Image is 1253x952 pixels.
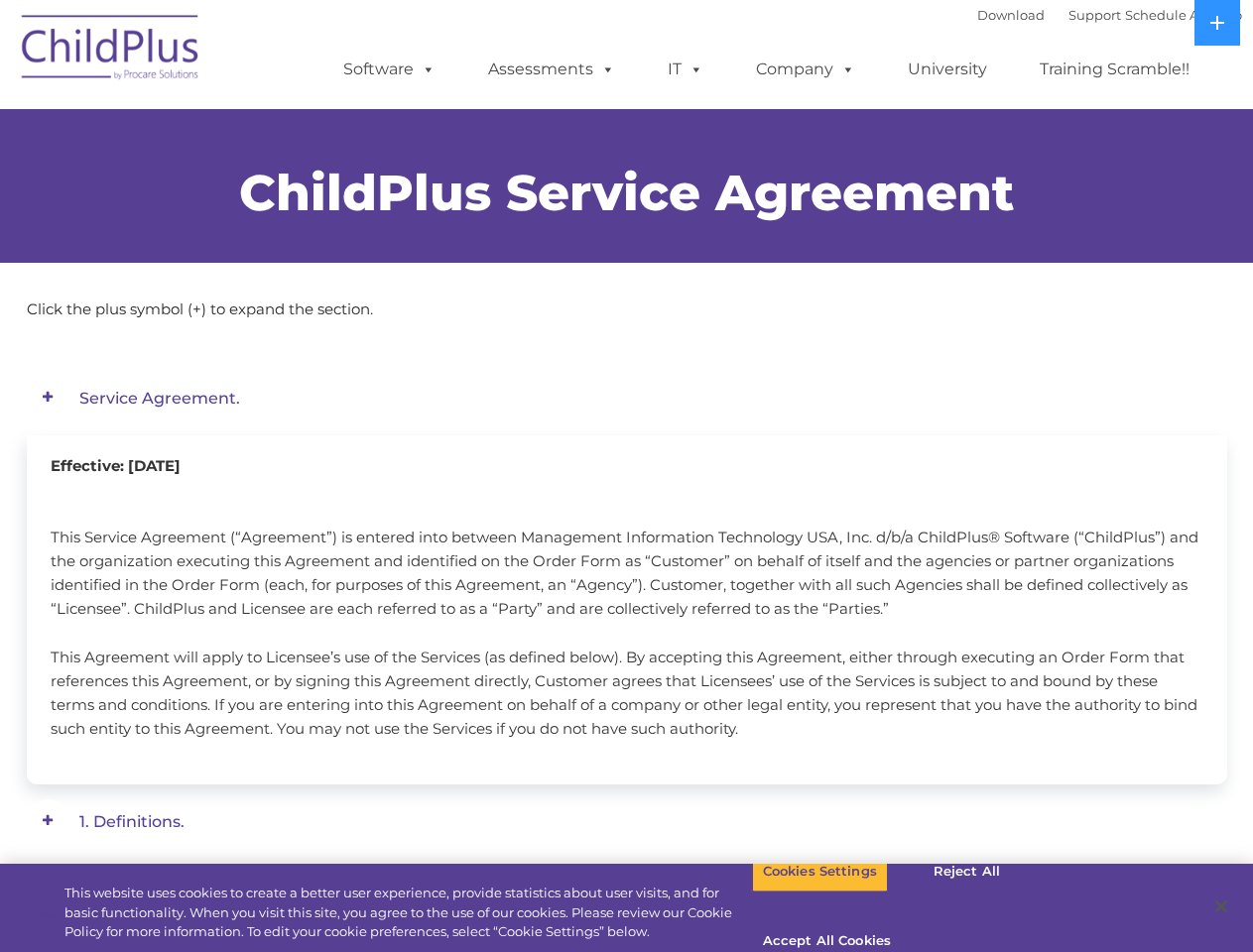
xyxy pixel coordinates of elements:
[1020,50,1209,89] a: Training Scramble!!
[79,812,185,831] span: 1. Definitions.
[239,163,1014,223] span: ChildPlus Service Agreement
[64,884,752,942] div: This website uses cookies to create a better user experience, provide statistics about user visit...
[323,50,455,89] a: Software
[468,50,635,89] a: Assessments
[736,50,875,89] a: Company
[51,526,1203,621] p: This Service Agreement (“Agreement”) is entered into between Management Information Technology US...
[905,851,1029,892] button: Reject All
[51,646,1203,741] p: This Agreement will apply to Licensee’s use of the Services (as defined below). By accepting this...
[79,389,240,408] span: Service Agreement.
[977,7,1242,23] font: |
[51,456,181,475] b: Effective: [DATE]
[27,297,1227,321] p: Click the plus symbol (+) to expand the section.
[1125,7,1242,23] a: Schedule A Demo
[752,851,888,892] button: Cookies Settings
[12,1,210,100] img: ChildPlus by Procare Solutions
[648,50,723,89] a: IT
[1199,885,1243,928] button: Close
[977,7,1045,23] a: Download
[1068,7,1121,23] a: Support
[888,50,1007,89] a: University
